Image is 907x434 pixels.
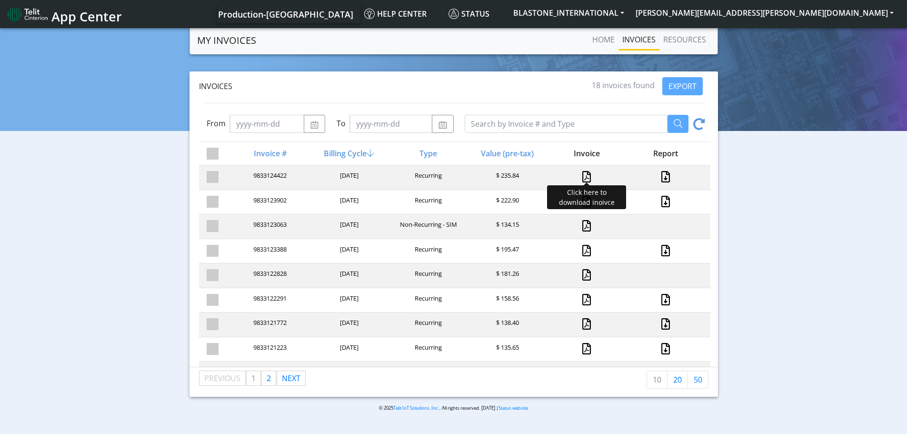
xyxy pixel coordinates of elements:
[8,4,120,24] a: App Center
[659,30,710,49] a: RESOURCES
[467,148,546,159] div: Value (pre-tax)
[309,294,388,307] div: [DATE]
[388,220,467,233] div: Non-Recurring - SIM
[310,121,319,129] img: calendar.svg
[467,343,546,356] div: $ 135.65
[388,196,467,209] div: Recurring
[229,196,309,209] div: 9833123902
[309,196,388,209] div: [DATE]
[438,121,447,129] img: calendar.svg
[251,373,256,384] span: 1
[309,318,388,331] div: [DATE]
[229,115,304,133] input: yyyy-mm-dd
[229,220,309,233] div: 9833123063
[229,343,309,356] div: 9833121223
[498,405,528,411] a: Status website
[547,185,626,209] div: Click here to download inoivce
[229,318,309,331] div: 9833121772
[467,196,546,209] div: $ 222.90
[349,115,432,133] input: yyyy-mm-dd
[618,30,659,49] a: INVOICES
[388,343,467,356] div: Recurring
[267,373,271,384] span: 2
[388,171,467,184] div: Recurring
[630,4,899,21] button: [PERSON_NAME][EMAIL_ADDRESS][PERSON_NAME][DOMAIN_NAME]
[508,4,630,21] button: BLASTONE_INTERNATIONAL
[218,4,353,23] a: Your current platform instance
[388,245,467,258] div: Recurring
[388,318,467,331] div: Recurring
[309,220,388,233] div: [DATE]
[467,245,546,258] div: $ 195.47
[8,7,48,22] img: logo-telit-cinterion-gw-new.png
[467,269,546,282] div: $ 181.26
[364,9,375,19] img: knowledge.svg
[229,294,309,307] div: 9833122291
[199,81,232,91] span: Invoices
[388,269,467,282] div: Recurring
[309,171,388,184] div: [DATE]
[364,9,427,19] span: Help center
[337,118,346,129] label: To
[662,77,703,95] button: EXPORT
[588,30,618,49] a: Home
[625,148,704,159] div: Report
[467,171,546,184] div: $ 235.84
[467,318,546,331] div: $ 138.40
[309,245,388,258] div: [DATE]
[688,371,708,389] a: 50
[229,269,309,282] div: 9833122828
[309,148,388,159] div: Billing Cycle
[388,148,467,159] div: Type
[229,171,309,184] div: 9833124422
[199,371,306,386] ul: Pagination
[467,220,546,233] div: $ 134.15
[234,404,673,412] p: © 2025 . All rights reserved. [DATE] |
[207,118,226,129] label: From
[388,294,467,307] div: Recurring
[449,9,489,19] span: Status
[229,245,309,258] div: 9833123388
[197,31,256,50] a: MY INVOICES
[393,405,439,411] a: Telit IoT Solutions, Inc.
[546,148,625,159] div: Invoice
[360,4,445,23] a: Help center
[218,9,353,20] span: Production-[GEOGRAPHIC_DATA]
[445,4,508,23] a: Status
[229,148,309,159] div: Invoice #
[465,115,668,133] input: Search by Invoice # and Type
[204,373,240,384] span: Previous
[449,9,459,19] img: status.svg
[592,80,655,91] span: 18 invoices found
[467,294,546,307] div: $ 158.56
[309,269,388,282] div: [DATE]
[667,371,688,389] a: 20
[51,8,122,25] span: App Center
[277,371,305,385] a: Next page
[309,343,388,356] div: [DATE]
